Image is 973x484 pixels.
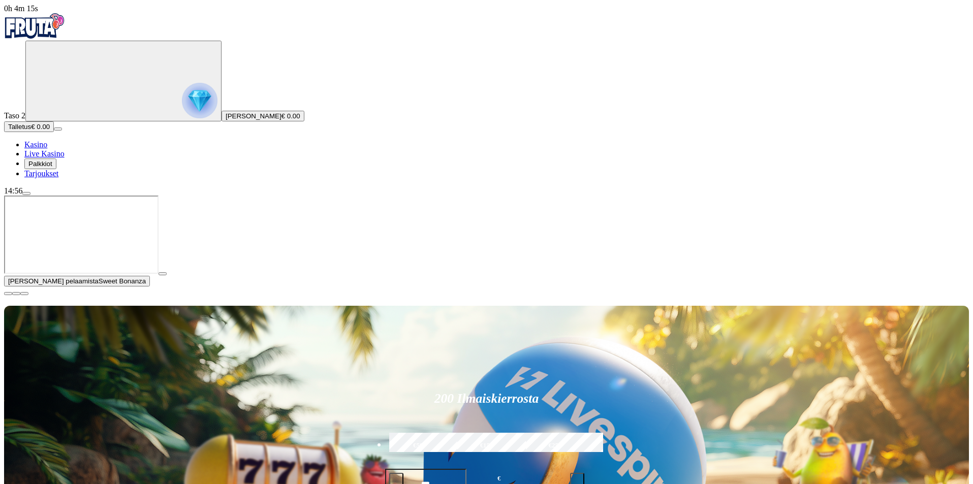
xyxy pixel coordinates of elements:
[523,431,586,461] label: €250
[4,186,22,195] span: 14:56
[4,13,969,178] nav: Primary
[226,112,281,120] span: [PERSON_NAME]
[4,196,159,274] iframe: Sweet Bonanza
[54,127,62,131] button: menu
[12,292,20,295] button: chevron-down icon
[4,31,65,40] a: Fruta
[222,111,304,121] button: [PERSON_NAME]€ 0.00
[4,13,65,39] img: Fruta
[4,140,969,178] nav: Main menu
[28,160,52,168] span: Palkkiot
[4,121,54,132] button: Talletusplus icon€ 0.00
[25,41,222,121] button: reward progress
[8,123,31,131] span: Talletus
[455,431,518,461] label: €150
[24,158,56,169] button: Palkkiot
[24,140,47,149] a: Kasino
[22,192,30,195] button: menu
[4,4,38,13] span: user session time
[4,111,25,120] span: Taso 2
[4,292,12,295] button: close icon
[387,431,450,461] label: €50
[159,272,167,275] button: play icon
[182,83,217,118] img: reward progress
[4,276,150,286] button: [PERSON_NAME] pelaamistaSweet Bonanza
[497,474,500,483] span: €
[20,292,28,295] button: fullscreen icon
[99,277,146,285] span: Sweet Bonanza
[8,277,99,285] span: [PERSON_NAME] pelaamista
[281,112,300,120] span: € 0.00
[24,149,65,158] a: Live Kasino
[31,123,50,131] span: € 0.00
[24,169,58,178] a: Tarjoukset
